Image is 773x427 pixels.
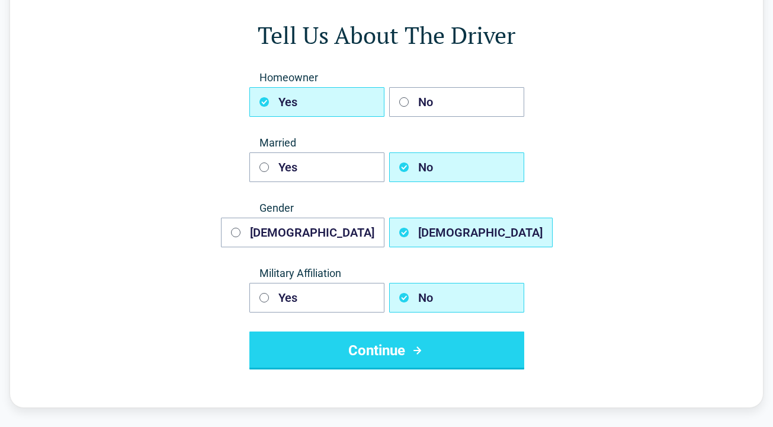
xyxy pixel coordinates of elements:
[57,18,716,52] h1: Tell Us About The Driver
[389,87,524,117] button: No
[389,283,524,313] button: No
[249,87,384,117] button: Yes
[389,218,553,247] button: [DEMOGRAPHIC_DATA]
[249,136,524,150] span: Married
[249,266,524,281] span: Military Affiliation
[221,218,384,247] button: [DEMOGRAPHIC_DATA]
[249,71,524,85] span: Homeowner
[249,201,524,215] span: Gender
[249,332,524,369] button: Continue
[389,152,524,182] button: No
[249,283,384,313] button: Yes
[249,152,384,182] button: Yes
